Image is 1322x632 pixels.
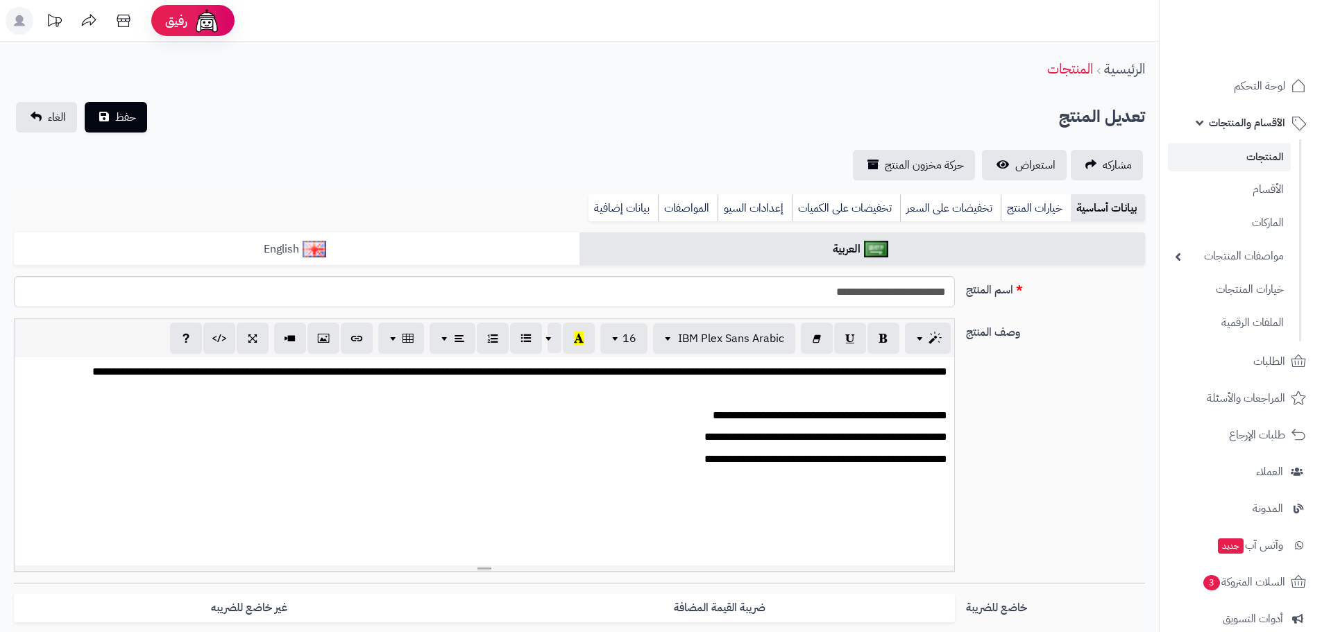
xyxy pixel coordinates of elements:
a: بيانات إضافية [588,194,658,222]
span: السلات المتروكة [1202,572,1285,592]
img: العربية [864,241,888,257]
a: السلات المتروكة3 [1168,565,1314,599]
span: مشاركه [1103,157,1132,173]
a: English [14,232,579,266]
a: الغاء [16,102,77,133]
img: English [303,241,327,257]
span: الطلبات [1253,352,1285,371]
a: خيارات المنتج [1001,194,1071,222]
a: حركة مخزون المنتج [853,150,975,180]
span: 3 [1203,575,1220,590]
a: المراجعات والأسئلة [1168,382,1314,415]
a: تخفيضات على السعر [900,194,1001,222]
span: IBM Plex Sans Arabic [678,330,784,347]
span: لوحة التحكم [1234,76,1285,96]
a: خيارات المنتجات [1168,275,1291,305]
span: أدوات التسويق [1223,609,1283,629]
span: حركة مخزون المنتج [885,157,964,173]
span: المدونة [1253,499,1283,518]
a: لوحة التحكم [1168,69,1314,103]
span: العملاء [1256,462,1283,481]
a: وآتس آبجديد [1168,529,1314,562]
a: الملفات الرقمية [1168,308,1291,338]
button: IBM Plex Sans Arabic [653,323,795,354]
span: جديد [1218,538,1244,554]
a: المنتجات [1168,143,1291,171]
a: مشاركه [1071,150,1143,180]
a: المنتجات [1047,58,1093,79]
span: وآتس آب [1217,536,1283,555]
a: مواصفات المنتجات [1168,241,1291,271]
a: إعدادات السيو [718,194,792,222]
a: تخفيضات على الكميات [792,194,900,222]
span: المراجعات والأسئلة [1207,388,1285,408]
span: 16 [622,330,636,347]
span: طلبات الإرجاع [1229,425,1285,445]
a: استعراض [982,150,1067,180]
label: غير خاضع للضريبه [14,594,484,622]
a: المدونة [1168,492,1314,525]
a: الرئيسية [1104,58,1145,79]
a: الماركات [1168,208,1291,238]
a: العربية [579,232,1145,266]
a: الأقسام [1168,175,1291,205]
span: الغاء [48,109,66,126]
img: ai-face.png [193,7,221,35]
button: 16 [600,323,647,354]
span: رفيق [165,12,187,29]
span: الأقسام والمنتجات [1209,113,1285,133]
label: ضريبة القيمة المضافة [484,594,955,622]
a: تحديثات المنصة [37,7,71,38]
a: المواصفات [658,194,718,222]
a: الطلبات [1168,345,1314,378]
label: اسم المنتج [960,276,1151,298]
a: طلبات الإرجاع [1168,418,1314,452]
span: حفظ [115,109,136,126]
span: استعراض [1015,157,1056,173]
h2: تعديل المنتج [1059,103,1145,131]
label: خاضع للضريبة [960,594,1151,616]
a: العملاء [1168,455,1314,488]
button: حفظ [85,102,147,133]
a: بيانات أساسية [1071,194,1145,222]
label: وصف المنتج [960,318,1151,341]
